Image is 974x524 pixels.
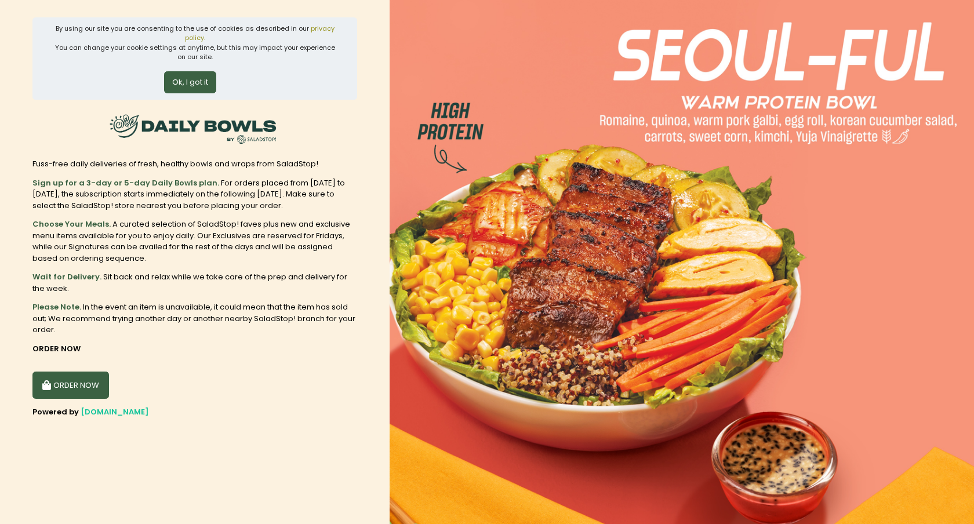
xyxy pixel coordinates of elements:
img: SaladStop! [106,107,280,151]
div: For orders placed from [DATE] to [DATE], the subscription starts immediately on the following [DA... [32,177,357,212]
button: ORDER NOW [32,372,109,399]
a: privacy policy. [185,24,335,43]
button: Ok, I got it [164,71,216,93]
div: Fuss-free daily deliveries of fresh, healthy bowls and wraps from SaladStop! [32,158,357,170]
b: Sign up for a 3-day or 5-day Daily Bowls plan. [32,177,219,188]
div: In the event an item is unavailable, it could mean that the item has sold out; We recommend tryin... [32,301,357,336]
div: Powered by [32,406,357,418]
b: Wait for Delivery. [32,271,101,282]
b: Choose Your Meals. [32,219,111,230]
div: By using our site you are consenting to the use of cookies as described in our You can change you... [52,24,338,62]
a: [DOMAIN_NAME] [81,406,149,417]
div: Sit back and relax while we take care of the prep and delivery for the week. [32,271,357,294]
div: A curated selection of SaladStop! faves plus new and exclusive menu items available for you to en... [32,219,357,264]
b: Please Note. [32,301,81,312]
div: ORDER NOW [32,343,357,355]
